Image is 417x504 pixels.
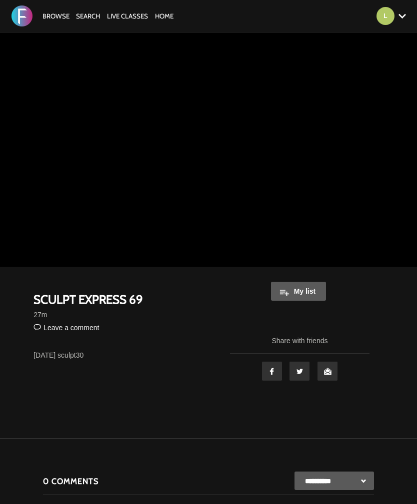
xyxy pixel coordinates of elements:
[33,292,143,307] strong: SCULPT EXPRESS 69
[40,11,176,21] nav: Primary
[317,361,338,381] a: Email
[289,361,310,381] a: Twitter
[73,12,102,20] a: Search
[43,477,49,486] span: 0
[11,5,32,26] img: FORMATION
[40,12,72,20] a: Browse
[152,12,176,20] a: HOME
[33,350,201,360] p: [DATE] sculpt30
[261,361,282,381] a: Facebook
[33,310,201,320] h5: 27m
[230,336,370,354] h5: Share with friends
[51,477,98,486] span: Comments
[104,12,150,20] a: LIVE CLASSES
[271,282,326,301] button: My list
[33,324,99,332] a: Leave a comment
